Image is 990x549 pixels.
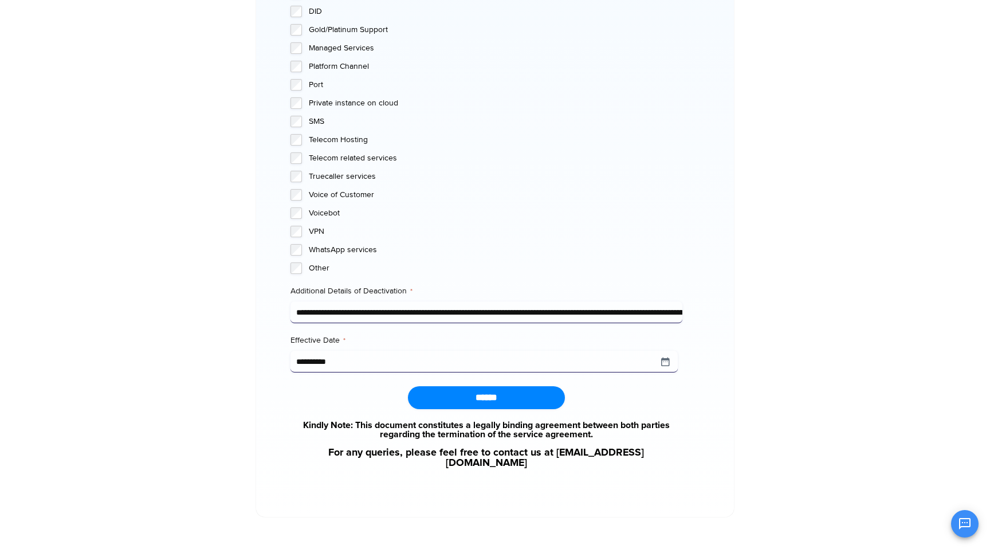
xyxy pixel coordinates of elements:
label: Telecom related services [309,152,682,164]
label: WhatsApp services [309,244,682,256]
label: Truecaller services [309,171,682,182]
label: Voicebot [309,207,682,219]
label: Other [309,262,682,274]
label: Port [309,79,682,91]
label: Managed Services [309,42,682,54]
label: VPN [309,226,682,237]
a: Kindly Note: This document constitutes a legally binding agreement between both parties regarding... [290,421,682,439]
label: Platform Channel [309,61,682,72]
label: Additional Details of Deactivation [290,285,682,297]
label: DID [309,6,682,17]
label: SMS [309,116,682,127]
label: Effective Date [290,335,682,346]
label: Gold/Platinum Support [309,24,682,36]
label: Telecom Hosting [309,134,682,146]
label: Private instance on cloud [309,97,682,109]
a: For any queries, please feel free to contact us at [EMAIL_ADDRESS][DOMAIN_NAME] [290,448,682,468]
button: Open chat [951,510,979,538]
label: Voice of Customer [309,189,682,201]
